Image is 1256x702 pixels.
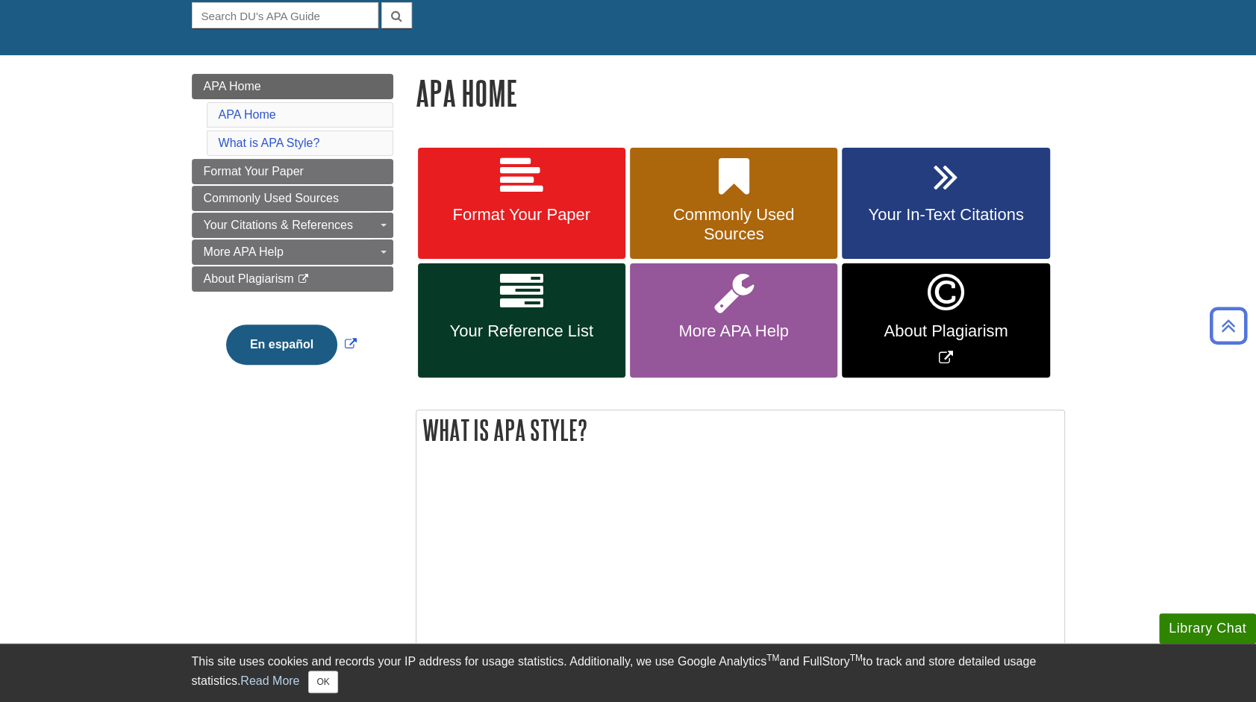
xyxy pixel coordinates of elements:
a: Link opens in new window [222,338,360,351]
span: About Plagiarism [853,322,1038,341]
span: Commonly Used Sources [204,192,339,204]
h2: What is APA Style? [416,410,1064,450]
a: Your In-Text Citations [842,148,1049,260]
button: En español [226,325,337,365]
div: This site uses cookies and records your IP address for usage statistics. Additionally, we use Goo... [192,653,1065,693]
i: This link opens in a new window [297,275,310,284]
span: Commonly Used Sources [641,205,826,244]
a: Your Citations & References [192,213,393,238]
input: Search DU's APA Guide [192,2,378,28]
span: Your Reference List [429,322,614,341]
a: What is APA Style? [219,137,320,149]
span: More APA Help [204,245,284,258]
a: Commonly Used Sources [192,186,393,211]
a: Format Your Paper [192,159,393,184]
a: Read More [240,674,299,687]
sup: TM [766,653,779,663]
a: Link opens in new window [842,263,1049,377]
button: Close [308,671,337,693]
a: Your Reference List [418,263,625,377]
span: About Plagiarism [204,272,294,285]
a: APA Home [219,108,276,121]
a: Back to Top [1205,316,1252,336]
span: Your Citations & References [204,219,353,231]
div: Guide Page Menu [192,74,393,390]
sup: TM [850,653,863,663]
span: More APA Help [641,322,826,341]
span: APA Home [204,80,261,93]
a: APA Home [192,74,393,99]
button: Library Chat [1159,613,1256,644]
h1: APA Home [416,74,1065,112]
a: More APA Help [192,239,393,265]
a: Format Your Paper [418,148,625,260]
span: Format Your Paper [429,205,614,225]
a: Commonly Used Sources [630,148,837,260]
a: More APA Help [630,263,837,377]
span: Your In-Text Citations [853,205,1038,225]
span: Format Your Paper [204,165,304,178]
a: About Plagiarism [192,266,393,292]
